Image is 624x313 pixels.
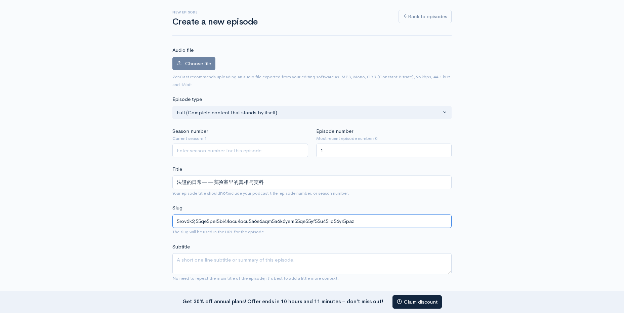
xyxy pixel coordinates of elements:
small: Current season: 1 [172,135,308,142]
label: Episode number [316,127,353,135]
label: Publication date and time [172,289,231,297]
label: Subtitle [172,243,190,251]
strong: Get 30% off annual plans! Offer ends in 10 hours and 11 minutes – don’t miss out! [182,298,383,304]
label: Season number [172,127,208,135]
strong: not [220,190,228,196]
button: Full (Complete content that stands by itself) [172,106,452,120]
input: Enter episode number [316,144,452,157]
input: Enter season number for this episode [172,144,308,157]
small: Most recent episode number: 0 [316,135,452,142]
small: The slug will be used in the URL for the episode. [172,229,265,235]
label: Audio file [172,46,194,54]
h1: Create a new episode [172,17,390,27]
h6: New episode [172,10,390,14]
small: No need to repeat the main title of the episode, it's best to add a little more context. [172,275,339,281]
a: Claim discount [392,295,442,309]
a: Back to episodes [399,10,452,24]
small: ZenCast recommends uploading an audio file exported from your editing software as: MP3, Mono, CBR... [172,74,450,87]
div: Full (Complete content that stands by itself) [177,109,441,117]
label: Slug [172,204,182,212]
label: Episode type [172,95,202,103]
input: title-of-episode [172,214,452,228]
label: Title [172,165,182,173]
input: What is the episode's title? [172,175,452,189]
small: Your episode title should include your podcast title, episode number, or season number. [172,190,349,196]
span: Choose file [185,60,211,67]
